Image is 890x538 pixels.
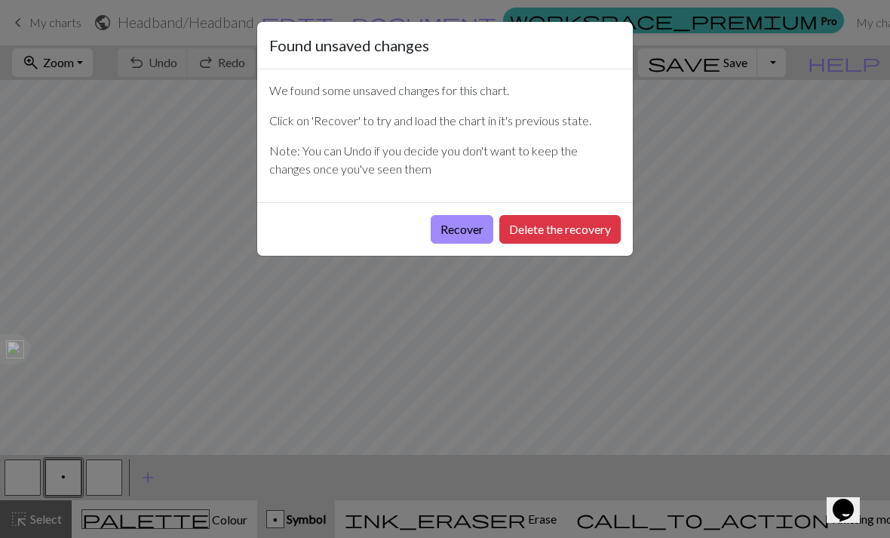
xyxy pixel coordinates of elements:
button: Recover [431,215,493,244]
h5: Found unsaved changes [269,34,429,57]
p: Note: You can Undo if you decide you don't want to keep the changes once you've seen them [269,142,621,178]
p: We found some unsaved changes for this chart. [269,81,621,100]
button: Delete the recovery [499,215,621,244]
iframe: chat widget [827,478,875,523]
p: Click on 'Recover' to try and load the chart in it's previous state. [269,112,621,130]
